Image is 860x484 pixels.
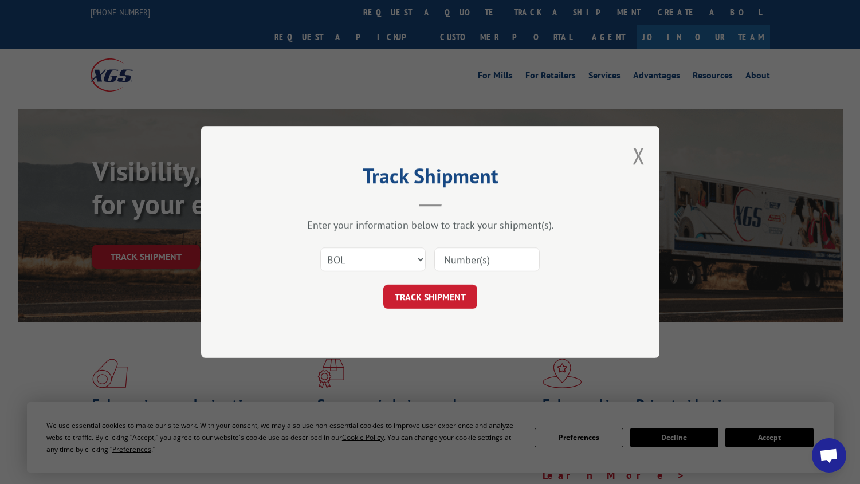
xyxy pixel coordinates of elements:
button: Close modal [633,140,645,171]
input: Number(s) [434,247,540,271]
div: Enter your information below to track your shipment(s). [258,218,602,231]
div: Open chat [812,438,846,473]
h2: Track Shipment [258,168,602,190]
button: TRACK SHIPMENT [383,285,477,309]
